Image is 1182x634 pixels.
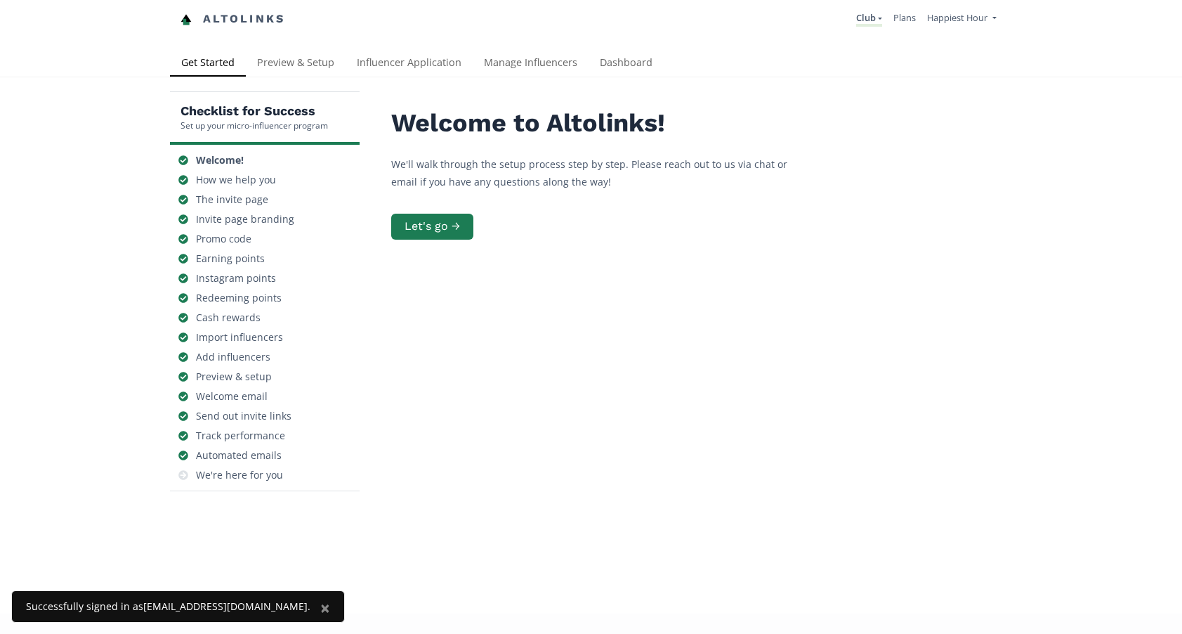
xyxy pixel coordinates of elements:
div: The invite page [196,193,268,207]
div: Instagram points [196,271,276,285]
img: favicon-32x32.png [180,14,192,25]
div: Send out invite links [196,409,291,423]
div: Redeeming points [196,291,282,305]
button: Let's go → [391,214,473,240]
a: Get Started [170,50,246,78]
div: How we help you [196,173,276,187]
div: Add influencers [196,350,270,364]
span: Happiest Hour [927,11,987,24]
div: Welcome email [196,389,268,403]
span: × [320,596,330,619]
h2: Welcome to Altolinks! [391,109,813,138]
h5: Checklist for Success [180,103,328,119]
a: Club [856,11,882,27]
div: Track performance [196,429,285,443]
div: Promo code [196,232,251,246]
div: Welcome! [196,153,244,167]
div: Set up your micro-influencer program [180,119,328,131]
a: Manage Influencers [473,50,589,78]
a: Plans [893,11,916,24]
div: Invite page branding [196,212,294,226]
a: Dashboard [589,50,664,78]
div: Import influencers [196,330,283,344]
p: We'll walk through the setup process step by step. Please reach out to us via chat or email if yo... [391,155,813,190]
a: Preview & Setup [246,50,346,78]
div: Successfully signed in as [EMAIL_ADDRESS][DOMAIN_NAME] . [26,600,310,614]
div: Cash rewards [196,311,261,325]
div: We're here for you [196,468,283,482]
div: Earning points [196,252,265,266]
a: Influencer Application [346,50,473,78]
div: Preview & setup [196,370,272,384]
button: Close [306,591,344,625]
a: Altolinks [180,8,286,31]
div: Automated emails [196,448,282,462]
a: Happiest Hour [927,11,996,27]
